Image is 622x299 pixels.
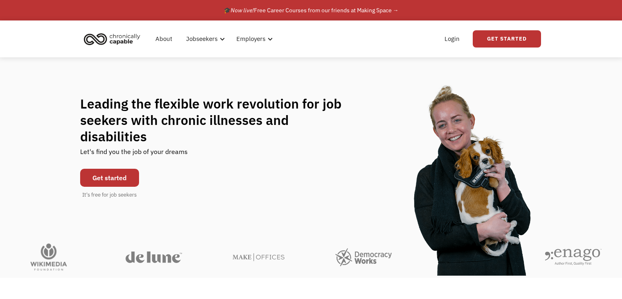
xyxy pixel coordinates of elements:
div: Employers [231,26,275,52]
a: Login [440,26,465,52]
h1: Leading the flexible work revolution for job seekers with chronic illnesses and disabilities [80,95,357,145]
img: Chronically Capable logo [81,30,143,48]
div: Let's find you the job of your dreams [80,145,188,165]
div: 🎓 Free Career Courses from our friends at Making Space → [224,5,399,15]
em: Now live! [231,7,254,14]
div: It's free for job seekers [82,191,137,199]
a: About [150,26,177,52]
div: Jobseekers [181,26,227,52]
div: Jobseekers [186,34,218,44]
a: Get started [80,169,139,187]
div: Employers [236,34,265,44]
a: Get Started [473,30,541,48]
a: home [81,30,146,48]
